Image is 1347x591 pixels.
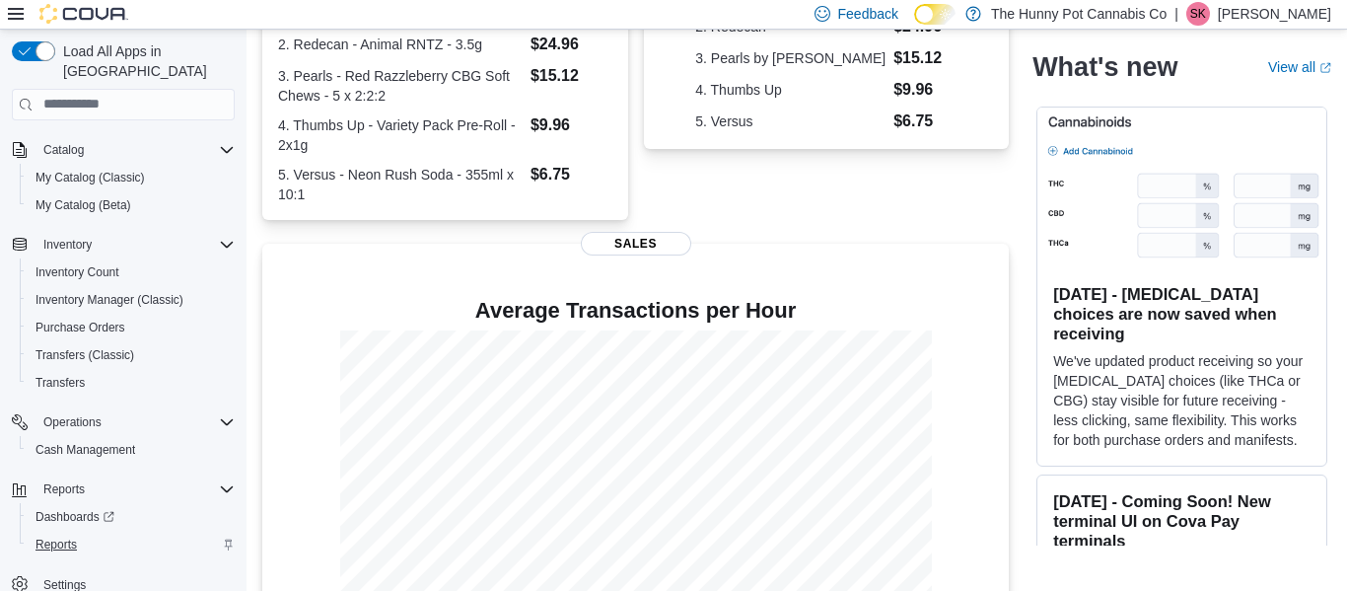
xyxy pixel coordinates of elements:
[531,113,612,137] dd: $9.96
[35,375,85,391] span: Transfers
[28,166,235,189] span: My Catalog (Classic)
[531,163,612,186] dd: $6.75
[1032,51,1177,83] h2: What's new
[35,442,135,458] span: Cash Management
[35,320,125,335] span: Purchase Orders
[20,191,243,219] button: My Catalog (Beta)
[1190,2,1206,26] span: SK
[20,259,243,286] button: Inventory Count
[914,25,915,26] span: Dark Mode
[695,80,886,100] dt: 4. Thumbs Up
[43,142,84,158] span: Catalog
[28,343,142,367] a: Transfers (Classic)
[991,2,1167,26] p: The Hunny Pot Cannabis Co
[20,436,243,464] button: Cash Management
[43,414,102,430] span: Operations
[28,193,139,217] a: My Catalog (Beta)
[1319,62,1331,74] svg: External link
[35,410,109,434] button: Operations
[531,33,612,56] dd: $24.96
[893,110,957,133] dd: $6.75
[1053,351,1311,450] p: We've updated product receiving so your [MEDICAL_DATA] choices (like THCa or CBG) stay visible fo...
[20,503,243,531] a: Dashboards
[28,505,122,529] a: Dashboards
[1053,284,1311,343] h3: [DATE] - [MEDICAL_DATA] choices are now saved when receiving
[28,166,153,189] a: My Catalog (Classic)
[20,369,243,397] button: Transfers
[278,66,523,106] dt: 3. Pearls - Red Razzleberry CBG Soft Chews - 5 x 2:2:2
[35,410,235,434] span: Operations
[55,41,235,81] span: Load All Apps in [GEOGRAPHIC_DATA]
[4,136,243,164] button: Catalog
[4,231,243,259] button: Inventory
[35,292,183,308] span: Inventory Manager (Classic)
[1053,491,1311,551] h3: [DATE] - Coming Soon! New terminal UI on Cova Pay terminals
[893,78,957,102] dd: $9.96
[35,347,134,363] span: Transfers (Classic)
[1186,2,1210,26] div: Sarah Kailan
[35,478,93,501] button: Reports
[28,343,235,367] span: Transfers (Classic)
[28,371,93,395] a: Transfers
[28,533,235,556] span: Reports
[28,288,235,312] span: Inventory Manager (Classic)
[695,48,886,68] dt: 3. Pearls by [PERSON_NAME]
[35,233,235,257] span: Inventory
[35,197,131,213] span: My Catalog (Beta)
[35,264,119,280] span: Inventory Count
[581,232,691,256] span: Sales
[35,138,92,162] button: Catalog
[28,316,133,339] a: Purchase Orders
[28,438,143,462] a: Cash Management
[838,4,898,24] span: Feedback
[28,260,235,284] span: Inventory Count
[43,237,92,253] span: Inventory
[20,341,243,369] button: Transfers (Classic)
[20,164,243,191] button: My Catalog (Classic)
[28,288,191,312] a: Inventory Manager (Classic)
[28,505,235,529] span: Dashboards
[35,509,114,525] span: Dashboards
[35,138,235,162] span: Catalog
[35,478,235,501] span: Reports
[20,531,243,558] button: Reports
[35,537,77,553] span: Reports
[695,111,886,131] dt: 5. Versus
[914,4,956,25] input: Dark Mode
[4,476,243,503] button: Reports
[893,46,957,70] dd: $15.12
[43,481,85,497] span: Reports
[20,314,243,341] button: Purchase Orders
[1268,59,1331,75] a: View allExternal link
[35,170,145,185] span: My Catalog (Classic)
[1218,2,1331,26] p: [PERSON_NAME]
[531,64,612,88] dd: $15.12
[278,35,523,54] dt: 2. Redecan - Animal RNTZ - 3.5g
[39,4,128,24] img: Cova
[28,371,235,395] span: Transfers
[1174,2,1178,26] p: |
[278,115,523,155] dt: 4. Thumbs Up - Variety Pack Pre-Roll - 2x1g
[28,316,235,339] span: Purchase Orders
[278,165,523,204] dt: 5. Versus - Neon Rush Soda - 355ml x 10:1
[28,533,85,556] a: Reports
[35,233,100,257] button: Inventory
[4,408,243,436] button: Operations
[28,438,235,462] span: Cash Management
[28,260,127,284] a: Inventory Count
[278,299,993,323] h4: Average Transactions per Hour
[20,286,243,314] button: Inventory Manager (Classic)
[28,193,235,217] span: My Catalog (Beta)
